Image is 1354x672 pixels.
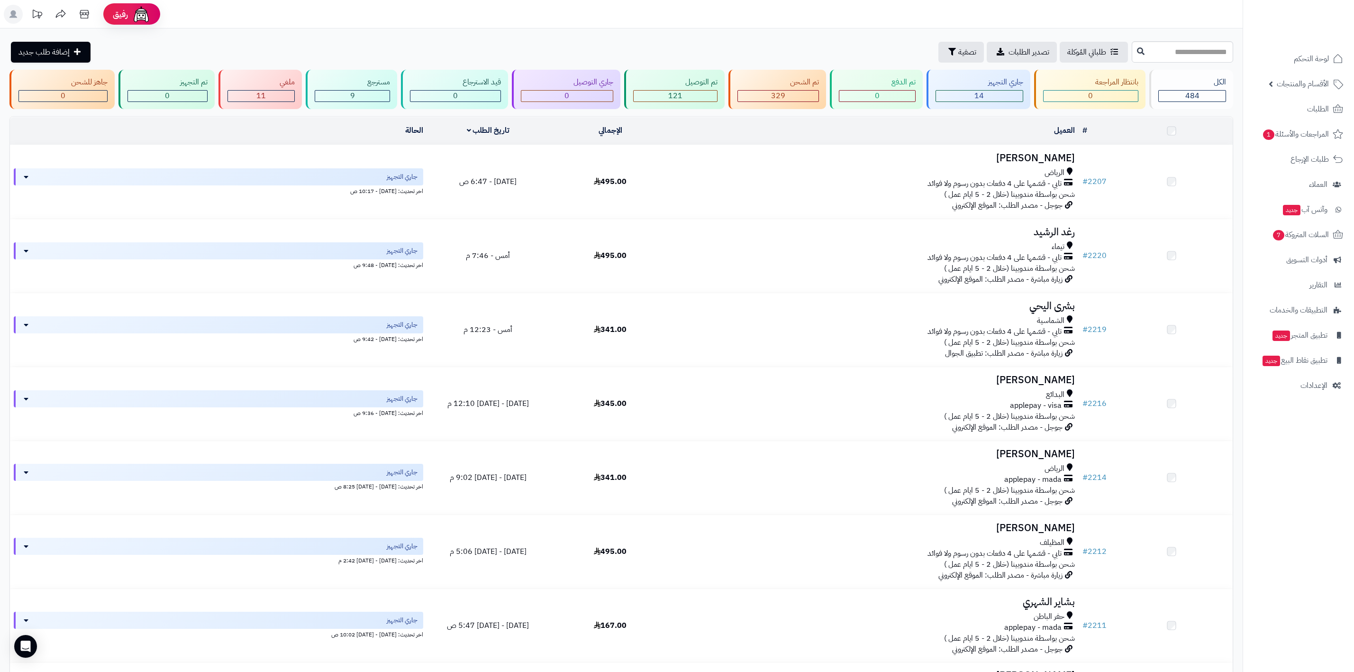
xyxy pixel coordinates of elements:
a: تاريخ الطلب [467,125,510,136]
div: اخر تحديث: [DATE] - [DATE] 8:25 ص [14,481,423,491]
span: شحن بواسطة مندوبينا (خلال 2 - 5 ايام عمل ) [944,263,1075,274]
a: تطبيق نقاط البيعجديد [1249,349,1348,372]
a: التقارير [1249,274,1348,296]
span: الرياض [1045,463,1064,474]
div: 329 [738,91,818,101]
span: الطلبات [1307,102,1329,116]
span: المظيلف [1040,537,1064,548]
span: شحن بواسطة مندوبينا (خلال 2 - 5 ايام عمل ) [944,411,1075,422]
img: ai-face.png [132,5,151,24]
a: السلات المتروكة7 [1249,223,1348,246]
span: 495.00 [594,176,627,187]
a: العميل [1054,125,1075,136]
span: # [1082,398,1088,409]
span: زيارة مباشرة - مصدر الطلب: الموقع الإلكتروني [938,570,1063,581]
div: اخر تحديث: [DATE] - 9:42 ص [14,333,423,343]
div: مسترجع [315,77,390,88]
span: شحن بواسطة مندوبينا (خلال 2 - 5 ايام عمل ) [944,633,1075,644]
div: قيد الاسترجاع [410,77,501,88]
span: إضافة طلب جديد [18,46,70,58]
h3: بشاير الشهري [675,597,1075,608]
span: applepay - mada [1004,474,1062,485]
a: #2207 [1082,176,1107,187]
a: #2211 [1082,620,1107,631]
a: تم التوصيل 121 [622,70,727,109]
span: جاري التجهيز [387,542,418,551]
div: 0 [128,91,207,101]
span: جديد [1283,205,1300,215]
a: المراجعات والأسئلة1 [1249,123,1348,146]
span: # [1082,620,1088,631]
span: لوحة التحكم [1294,52,1329,65]
span: أدوات التسويق [1286,253,1327,267]
a: الإجمالي [599,125,622,136]
span: الشماسية [1037,315,1064,326]
a: تحديثات المنصة [25,5,49,26]
span: # [1082,546,1088,557]
span: تصفية [958,46,976,58]
a: الحالة [405,125,423,136]
div: 14 [936,91,1023,101]
span: 0 [453,90,458,101]
div: 0 [521,91,613,101]
span: التقارير [1309,278,1327,292]
a: #2219 [1082,324,1107,335]
div: 0 [19,91,107,101]
a: أدوات التسويق [1249,249,1348,271]
span: أمس - 12:23 م [463,324,512,335]
img: logo-2.png [1290,24,1345,44]
a: التطبيقات والخدمات [1249,299,1348,322]
span: جاري التجهيز [387,394,418,404]
span: applepay - visa [1010,400,1062,411]
span: [DATE] - [DATE] 9:02 م [450,472,527,483]
a: تصدير الطلبات [987,42,1057,63]
h3: رغد الرشيد [675,227,1075,238]
span: زيارة مباشرة - مصدر الطلب: تطبيق الجوال [945,348,1063,359]
span: الإعدادات [1300,379,1327,392]
span: جاري التجهيز [387,246,418,256]
span: # [1082,176,1088,187]
a: ملغي 11 [217,70,304,109]
span: 341.00 [594,472,627,483]
span: 0 [564,90,569,101]
span: # [1082,324,1088,335]
span: البدائع [1046,389,1064,400]
span: تيماء [1052,241,1064,252]
a: الطلبات [1249,98,1348,120]
a: إضافة طلب جديد [11,42,91,63]
span: تطبيق نقاط البيع [1262,354,1327,367]
a: طلباتي المُوكلة [1060,42,1128,63]
span: [DATE] - [DATE] 5:47 ص [447,620,529,631]
span: العملاء [1309,178,1327,191]
span: 11 [256,90,266,101]
span: 495.00 [594,250,627,261]
a: وآتس آبجديد [1249,198,1348,221]
span: 0 [165,90,170,101]
span: السلات المتروكة [1272,228,1329,241]
a: قيد الاسترجاع 0 [399,70,510,109]
div: بانتظار المراجعة [1043,77,1139,88]
a: الإعدادات [1249,374,1348,397]
span: جوجل - مصدر الطلب: الموقع الإلكتروني [952,644,1063,655]
a: تم الشحن 329 [727,70,828,109]
div: 0 [410,91,500,101]
div: 11 [228,91,295,101]
span: 329 [771,90,785,101]
a: تطبيق المتجرجديد [1249,324,1348,347]
span: [DATE] - [DATE] 5:06 م [450,546,527,557]
div: اخر تحديث: [DATE] - [DATE] 10:02 ص [14,629,423,639]
a: # [1082,125,1087,136]
div: جاري التجهيز [936,77,1023,88]
span: applepay - mada [1004,622,1062,633]
span: 0 [1088,90,1093,101]
div: Open Intercom Messenger [14,635,37,658]
span: المراجعات والأسئلة [1262,128,1329,141]
div: ملغي [227,77,295,88]
div: اخر تحديث: [DATE] - 9:36 ص [14,407,423,417]
a: مسترجع 9 [304,70,399,109]
div: تم الشحن [737,77,819,88]
h3: بشرى اليحي [675,301,1075,312]
span: جاري التجهيز [387,616,418,625]
span: تصدير الطلبات [1009,46,1049,58]
span: 14 [974,90,984,101]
